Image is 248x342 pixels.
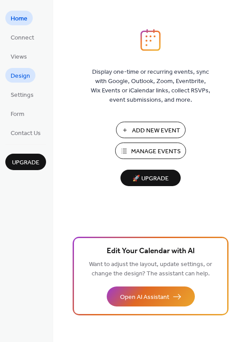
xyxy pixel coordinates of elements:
[5,68,35,83] a: Design
[5,49,32,64] a: Views
[11,72,30,81] span: Design
[116,122,186,138] button: Add New Event
[107,245,195,258] span: Edit Your Calendar with AI
[11,110,24,119] span: Form
[115,143,186,159] button: Manage Events
[5,154,46,170] button: Upgrade
[5,87,39,102] a: Settings
[11,52,27,62] span: Views
[120,170,181,186] button: 🚀 Upgrade
[120,293,169,302] span: Open AI Assistant
[132,126,180,135] span: Add New Event
[11,33,34,43] span: Connect
[126,173,175,185] span: 🚀 Upgrade
[131,147,181,156] span: Manage Events
[11,129,41,138] span: Contact Us
[91,68,210,105] span: Display one-time or recurring events, sync with Google, Outlook, Zoom, Eventbrite, Wix Events or ...
[5,125,46,140] a: Contact Us
[140,29,161,51] img: logo_icon.svg
[11,14,27,24] span: Home
[107,286,195,306] button: Open AI Assistant
[5,30,39,44] a: Connect
[5,11,33,25] a: Home
[89,258,212,280] span: Want to adjust the layout, update settings, or change the design? The assistant can help.
[12,158,39,167] span: Upgrade
[5,106,30,121] a: Form
[11,91,34,100] span: Settings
